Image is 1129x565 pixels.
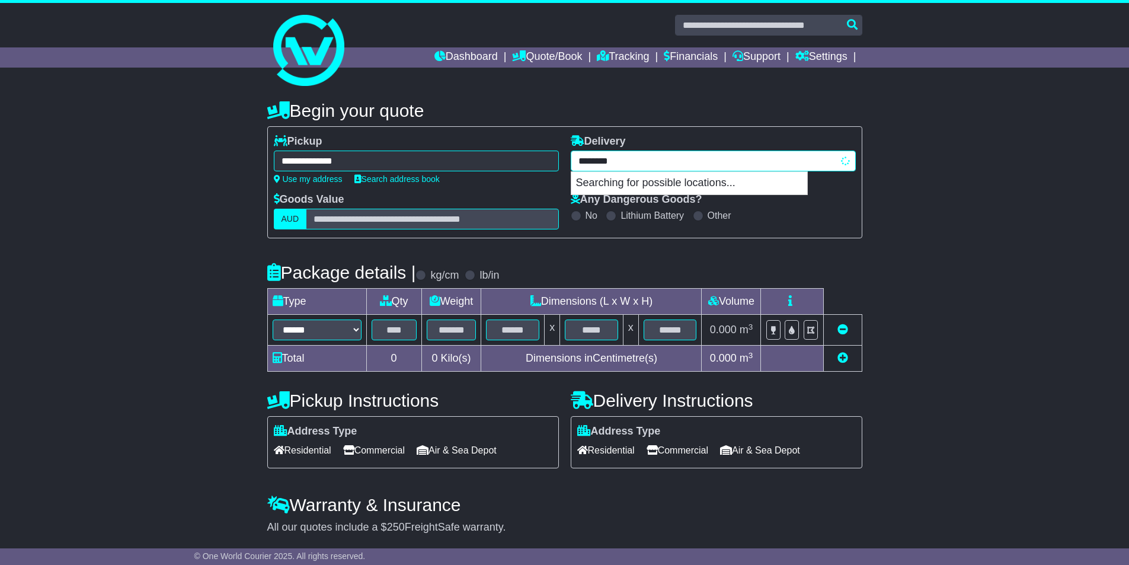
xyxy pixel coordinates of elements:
[571,135,626,148] label: Delivery
[837,352,848,364] a: Add new item
[267,263,416,282] h4: Package details |
[343,441,405,459] span: Commercial
[749,351,753,360] sup: 3
[710,324,737,336] span: 0.000
[621,210,684,221] label: Lithium Battery
[267,289,366,315] td: Type
[740,352,753,364] span: m
[740,324,753,336] span: m
[571,172,807,194] p: Searching for possible locations...
[749,323,753,331] sup: 3
[481,346,702,372] td: Dimensions in Centimetre(s)
[647,441,708,459] span: Commercial
[430,269,459,282] label: kg/cm
[274,135,322,148] label: Pickup
[837,324,848,336] a: Remove this item
[623,315,638,346] td: x
[274,193,344,206] label: Goods Value
[597,47,649,68] a: Tracking
[434,47,498,68] a: Dashboard
[586,210,597,221] label: No
[571,193,702,206] label: Any Dangerous Goods?
[708,210,731,221] label: Other
[795,47,847,68] a: Settings
[274,441,331,459] span: Residential
[387,521,405,533] span: 250
[366,346,421,372] td: 0
[267,101,862,120] h4: Begin your quote
[710,352,737,364] span: 0.000
[274,425,357,438] label: Address Type
[267,346,366,372] td: Total
[274,209,307,229] label: AUD
[479,269,499,282] label: lb/in
[571,151,856,171] typeahead: Please provide city
[481,289,702,315] td: Dimensions (L x W x H)
[512,47,582,68] a: Quote/Book
[577,441,635,459] span: Residential
[545,315,560,346] td: x
[664,47,718,68] a: Financials
[421,289,481,315] td: Weight
[431,352,437,364] span: 0
[417,441,497,459] span: Air & Sea Depot
[421,346,481,372] td: Kilo(s)
[577,425,661,438] label: Address Type
[720,441,800,459] span: Air & Sea Depot
[274,174,343,184] a: Use my address
[571,391,862,410] h4: Delivery Instructions
[194,551,366,561] span: © One World Courier 2025. All rights reserved.
[267,495,862,515] h4: Warranty & Insurance
[354,174,440,184] a: Search address book
[267,391,559,410] h4: Pickup Instructions
[702,289,761,315] td: Volume
[366,289,421,315] td: Qty
[267,521,862,534] div: All our quotes include a $ FreightSafe warranty.
[733,47,781,68] a: Support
